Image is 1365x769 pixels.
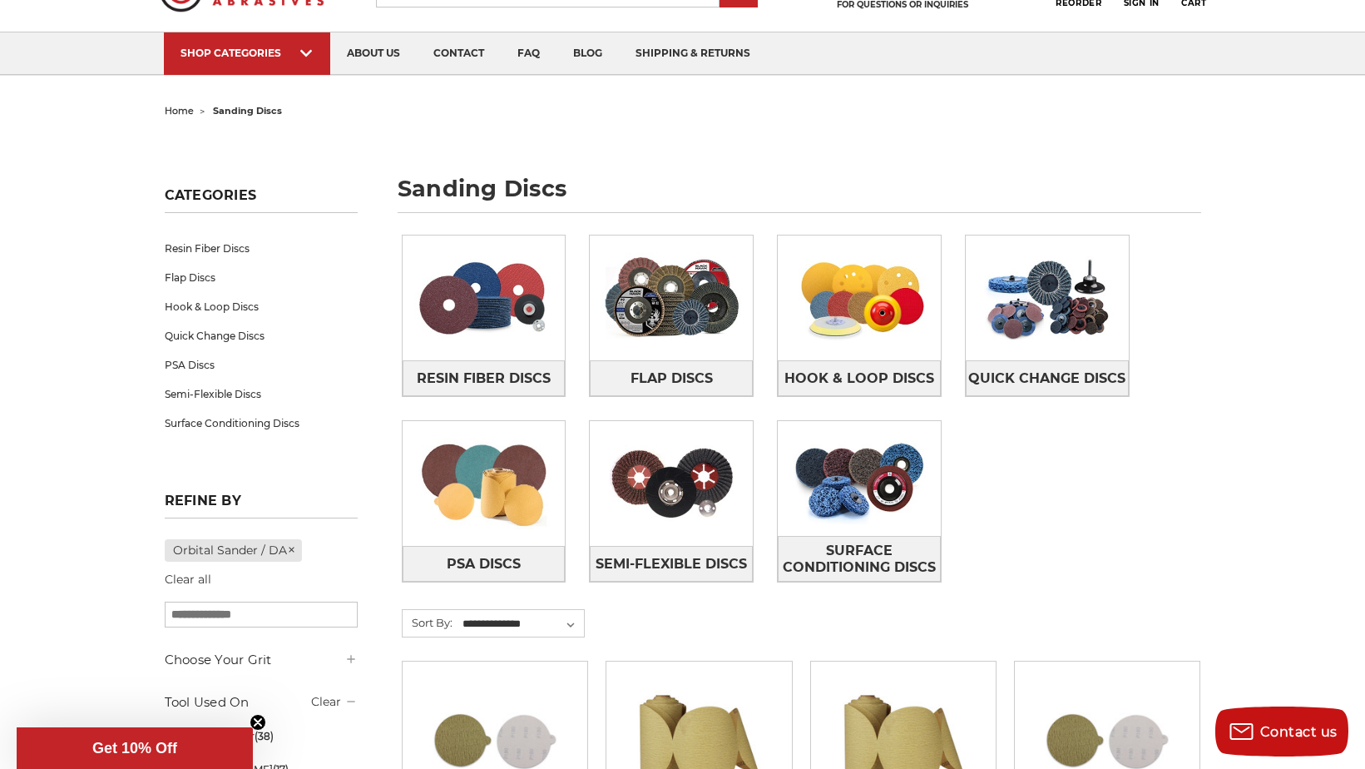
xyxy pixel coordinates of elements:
[556,32,619,75] a: blog
[778,536,941,582] a: Surface Conditioning Discs
[165,321,358,350] a: Quick Change Discs
[596,550,747,578] span: Semi-Flexible Discs
[165,350,358,380] a: PSA Discs
[784,365,934,393] span: Hook & Loop Discs
[213,105,282,117] span: sanding discs
[403,360,566,396] a: Resin Fiber Discs
[165,692,358,712] h5: Tool Used On
[250,714,266,731] button: Close teaser
[165,572,211,587] a: Clear all
[403,241,566,355] img: Resin Fiber Discs
[438,723,552,757] a: Quick view
[165,539,303,562] a: Orbital Sander / DA
[590,426,753,541] img: Semi-Flexible Discs
[460,612,584,637] select: Sort By:
[619,32,767,75] a: shipping & returns
[17,727,253,769] div: Get 10% OffClose teaser
[403,546,566,582] a: PSA Discs
[417,32,501,75] a: contact
[165,493,358,518] h5: Refine by
[330,32,417,75] a: about us
[311,694,341,709] a: Clear
[181,47,314,59] div: SHOP CATEGORIES
[403,610,453,635] label: Sort By:
[165,105,194,117] a: home
[165,722,358,751] a: Angle Grinder
[165,292,358,321] a: Hook & Loop Discs
[1215,707,1348,757] button: Contact us
[778,421,941,536] img: Surface Conditioning Discs
[165,650,358,670] h5: Choose Your Grit
[165,380,358,409] a: Semi-Flexible Discs
[165,409,358,438] a: Surface Conditioning Discs
[590,360,753,396] a: Flap Discs
[778,360,941,396] a: Hook & Loop Discs
[590,241,753,355] img: Flap Discs
[255,730,274,742] span: (38)
[447,550,521,578] span: PSA Discs
[165,263,358,292] a: Flap Discs
[1050,723,1165,757] a: Quick view
[1260,724,1338,740] span: Contact us
[417,365,551,393] span: Resin Fiber Discs
[165,234,358,263] a: Resin Fiber Discs
[165,187,358,213] h5: Categories
[403,426,566,541] img: PSA Discs
[398,177,1201,213] h1: sanding discs
[966,360,1129,396] a: Quick Change Discs
[92,740,177,757] span: Get 10% Off
[778,241,941,355] img: Hook & Loop Discs
[966,241,1129,355] img: Quick Change Discs
[501,32,556,75] a: faq
[641,723,756,757] a: Quick view
[590,546,753,582] a: Semi-Flexible Discs
[968,365,1125,393] span: Quick Change Discs
[631,365,713,393] span: Flap Discs
[846,723,961,757] a: Quick view
[779,537,940,582] span: Surface Conditioning Discs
